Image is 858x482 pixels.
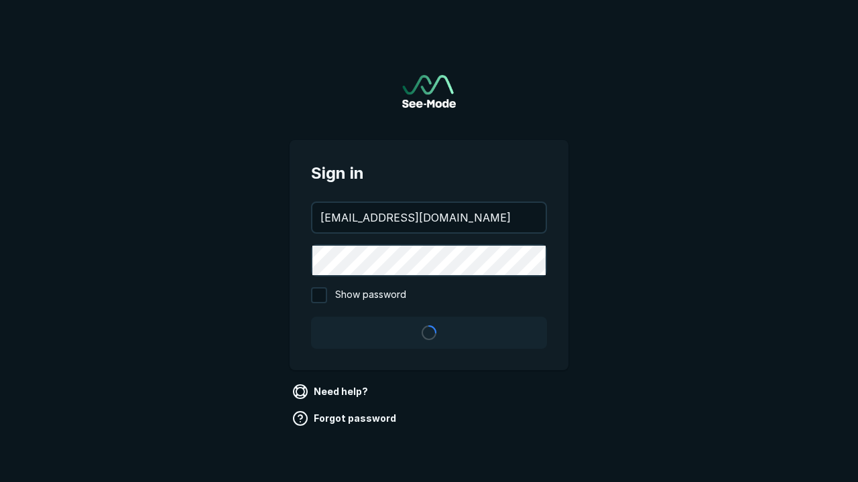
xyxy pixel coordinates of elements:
a: Need help? [290,381,373,402]
span: Sign in [311,161,547,185]
span: Show password [335,287,406,303]
a: Forgot password [290,408,402,429]
img: See-Mode Logo [402,75,456,108]
input: your@email.com [312,203,546,232]
a: Go to sign in [402,75,456,108]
